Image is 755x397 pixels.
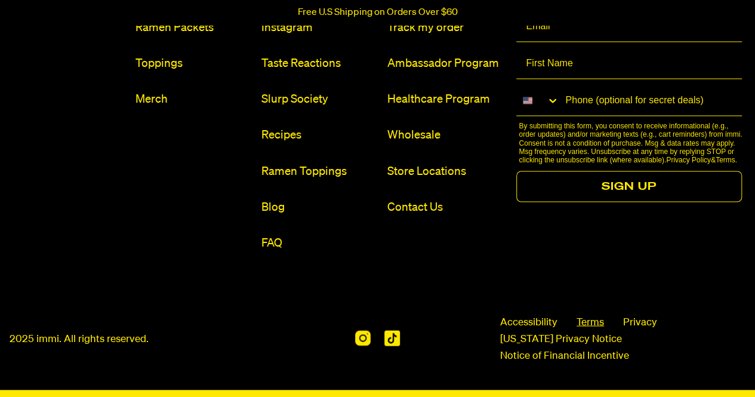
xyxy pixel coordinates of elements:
a: Healthcare Program [387,91,503,107]
a: Wholesale [387,127,503,143]
button: Search Countries [516,86,559,115]
a: Ramen Packets [135,20,252,36]
img: United States [523,96,532,105]
input: Phone (optional for secret deals) [559,86,742,115]
a: Slurp Society [261,91,378,107]
button: SIGN UP [516,171,742,202]
p: 2025 immi. All rights reserved. [10,332,149,346]
img: Instagram [355,330,370,346]
input: First Name [516,49,742,79]
a: [US_STATE] Privacy Notice [500,332,622,346]
a: Ramen Toppings [261,163,378,179]
p: By submitting this form, you consent to receive informational (e.g., order updates) and/or market... [519,122,745,164]
a: Contact Us [387,199,503,215]
a: Store Locations [387,163,503,179]
a: Privacy Policy [666,155,711,164]
a: Taste Reactions [261,56,378,72]
a: Recipes [261,127,378,143]
a: Blog [261,199,378,215]
a: Notice of Financial Incentive [500,349,629,363]
a: Track my order [387,20,503,36]
span: Accessibility [500,315,557,330]
a: Instagram [261,20,378,36]
img: TikTok [384,330,400,346]
a: Terms [577,315,604,330]
a: Merch [135,91,252,107]
p: Free U.S Shipping on Orders Over $60 [298,7,458,18]
a: FAQ [261,235,378,251]
a: Toppings [135,56,252,72]
a: Privacy [623,315,657,330]
a: Terms [716,155,735,164]
a: Ambassador Program [387,56,503,72]
input: Email [516,12,742,42]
